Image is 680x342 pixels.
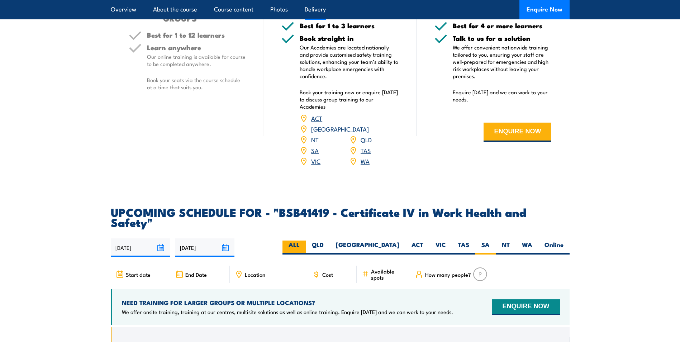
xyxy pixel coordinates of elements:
span: End Date [185,271,207,277]
h5: Best for 1 to 3 learners [300,22,399,29]
h5: Book straight in [300,35,399,42]
h5: Talk to us for a solution [453,35,552,42]
h3: INDIVIDUALS & SMALL GROUPS [129,6,232,22]
h5: Learn anywhere [147,44,246,51]
a: TAS [361,146,371,155]
label: QLD [306,241,330,255]
p: Our online training is available for course to be completed anywhere. [147,53,246,67]
span: Available spots [371,268,405,280]
label: ALL [282,241,306,255]
label: NT [496,241,516,255]
input: From date [111,238,170,257]
button: ENQUIRE NOW [492,299,560,315]
label: WA [516,241,538,255]
input: To date [175,238,234,257]
label: Online [538,241,570,255]
p: Book your training now or enquire [DATE] to discuss group training to our Academies [300,89,399,110]
h2: UPCOMING SCHEDULE FOR - "BSB41419 - Certificate IV in Work Health and Safety" [111,207,570,227]
p: We offer onsite training, training at our centres, multisite solutions as well as online training... [122,308,453,315]
span: Cost [322,271,333,277]
span: How many people? [425,271,471,277]
p: Book your seats via the course schedule at a time that suits you. [147,76,246,91]
label: VIC [429,241,452,255]
label: ACT [405,241,429,255]
label: SA [475,241,496,255]
p: Enquire [DATE] and we can work to your needs. [453,89,552,103]
a: VIC [311,157,320,165]
h4: NEED TRAINING FOR LARGER GROUPS OR MULTIPLE LOCATIONS? [122,299,453,307]
p: Our Academies are located nationally and provide customised safety training solutions, enhancing ... [300,44,399,80]
h5: Best for 4 or more learners [453,22,552,29]
a: [GEOGRAPHIC_DATA] [311,124,369,133]
a: WA [361,157,370,165]
a: SA [311,146,319,155]
span: Location [245,271,265,277]
h5: Best for 1 to 12 learners [147,32,246,38]
label: [GEOGRAPHIC_DATA] [330,241,405,255]
button: ENQUIRE NOW [484,123,551,142]
label: TAS [452,241,475,255]
p: We offer convenient nationwide training tailored to you, ensuring your staff are well-prepared fo... [453,44,552,80]
a: ACT [311,114,322,122]
a: NT [311,135,319,144]
span: Start date [126,271,151,277]
a: QLD [361,135,372,144]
